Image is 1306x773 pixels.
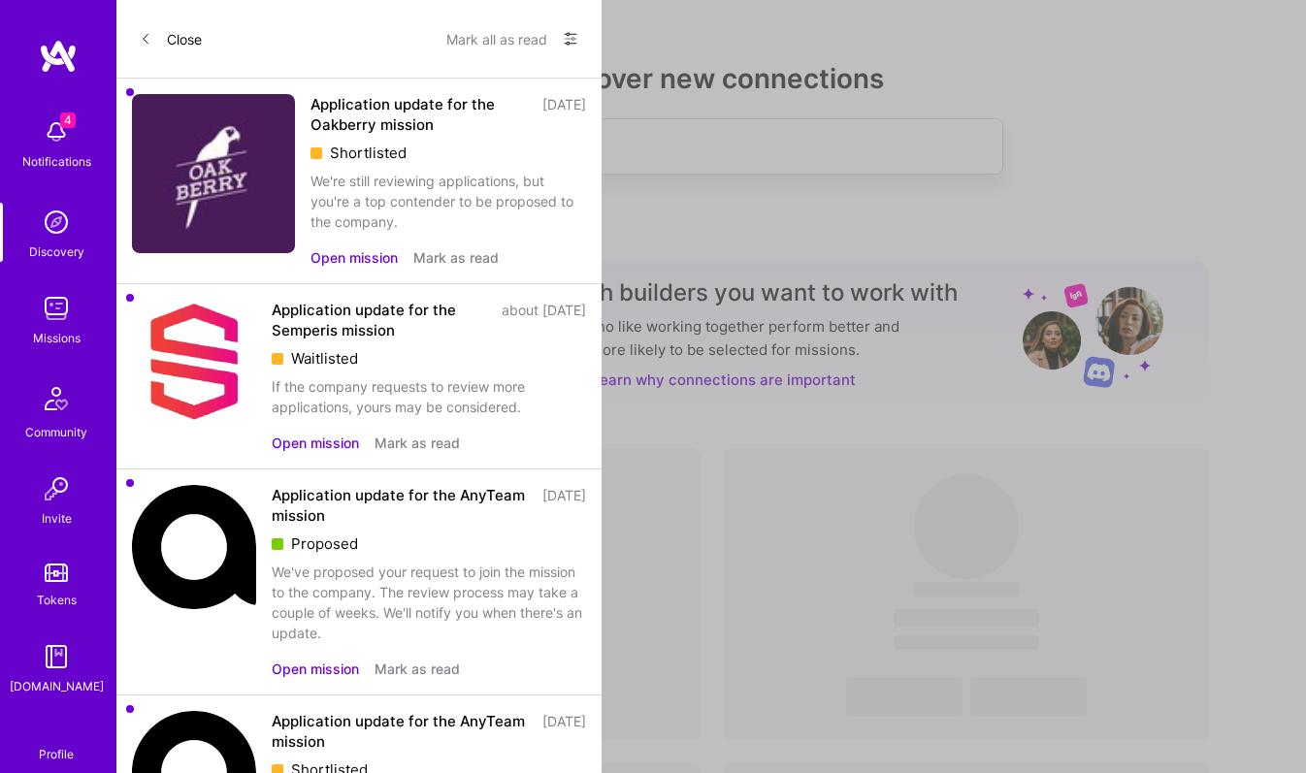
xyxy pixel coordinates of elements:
[542,94,586,135] div: [DATE]
[310,171,586,232] div: We're still reviewing applications, but you're a top contender to be proposed to the company.
[375,659,460,679] button: Mark as read
[272,433,359,453] button: Open mission
[413,247,499,268] button: Mark as read
[37,203,76,242] img: discovery
[310,143,586,163] div: Shortlisted
[140,23,202,54] button: Close
[25,422,87,442] div: Community
[37,590,77,610] div: Tokens
[132,94,295,253] img: Company Logo
[37,113,76,151] img: bell
[45,564,68,582] img: tokens
[37,289,76,328] img: teamwork
[272,659,359,679] button: Open mission
[272,711,531,752] div: Application update for the AnyTeam mission
[272,348,586,369] div: Waitlisted
[22,151,91,172] div: Notifications
[132,485,256,609] img: Company Logo
[32,724,81,762] a: Profile
[272,300,490,340] div: Application update for the Semperis mission
[542,711,586,752] div: [DATE]
[446,23,547,54] button: Mark all as read
[375,433,460,453] button: Mark as read
[310,247,398,268] button: Open mission
[502,300,586,340] div: about [DATE]
[29,242,84,262] div: Discovery
[39,39,78,74] img: logo
[60,113,76,128] span: 4
[10,676,104,696] div: [DOMAIN_NAME]
[33,375,80,422] img: Community
[33,328,81,348] div: Missions
[42,508,72,529] div: Invite
[39,744,74,762] div: Profile
[132,300,256,424] img: Company Logo
[272,533,586,554] div: Proposed
[37,637,76,676] img: guide book
[272,485,531,526] div: Application update for the AnyTeam mission
[272,562,586,643] div: We've proposed your request to join the mission to the company. The review process may take a cou...
[272,376,586,417] div: If the company requests to review more applications, yours may be considered.
[542,485,586,526] div: [DATE]
[310,94,531,135] div: Application update for the Oakberry mission
[37,469,76,508] img: Invite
